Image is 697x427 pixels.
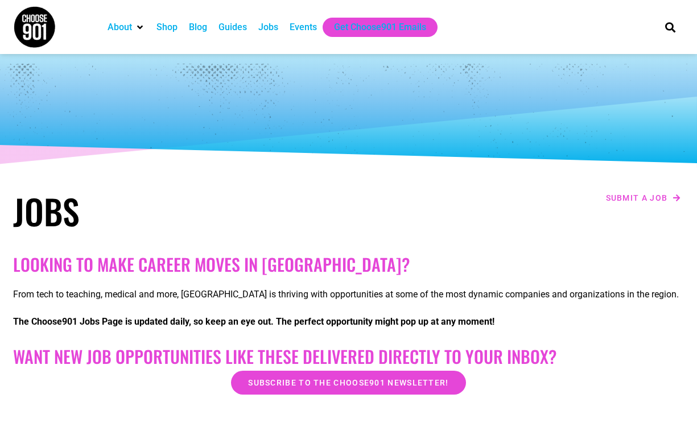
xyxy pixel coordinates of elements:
a: Get Choose901 Emails [334,20,426,34]
a: Subscribe to the Choose901 newsletter! [231,371,465,395]
h2: Looking to make career moves in [GEOGRAPHIC_DATA]? [13,254,684,275]
span: Submit a job [606,194,668,202]
div: Search [661,18,679,36]
p: From tech to teaching, medical and more, [GEOGRAPHIC_DATA] is thriving with opportunities at some... [13,288,684,301]
strong: The Choose901 Jobs Page is updated daily, so keep an eye out. The perfect opportunity might pop u... [13,316,494,327]
a: Blog [189,20,207,34]
h2: Want New Job Opportunities like these Delivered Directly to your Inbox? [13,346,684,367]
nav: Main nav [102,18,646,37]
a: Jobs [258,20,278,34]
a: Events [290,20,317,34]
a: Shop [156,20,178,34]
span: Subscribe to the Choose901 newsletter! [248,379,448,387]
a: Submit a job [603,190,684,205]
div: About [102,18,151,37]
a: Guides [218,20,247,34]
a: About [108,20,132,34]
h1: Jobs [13,190,343,231]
